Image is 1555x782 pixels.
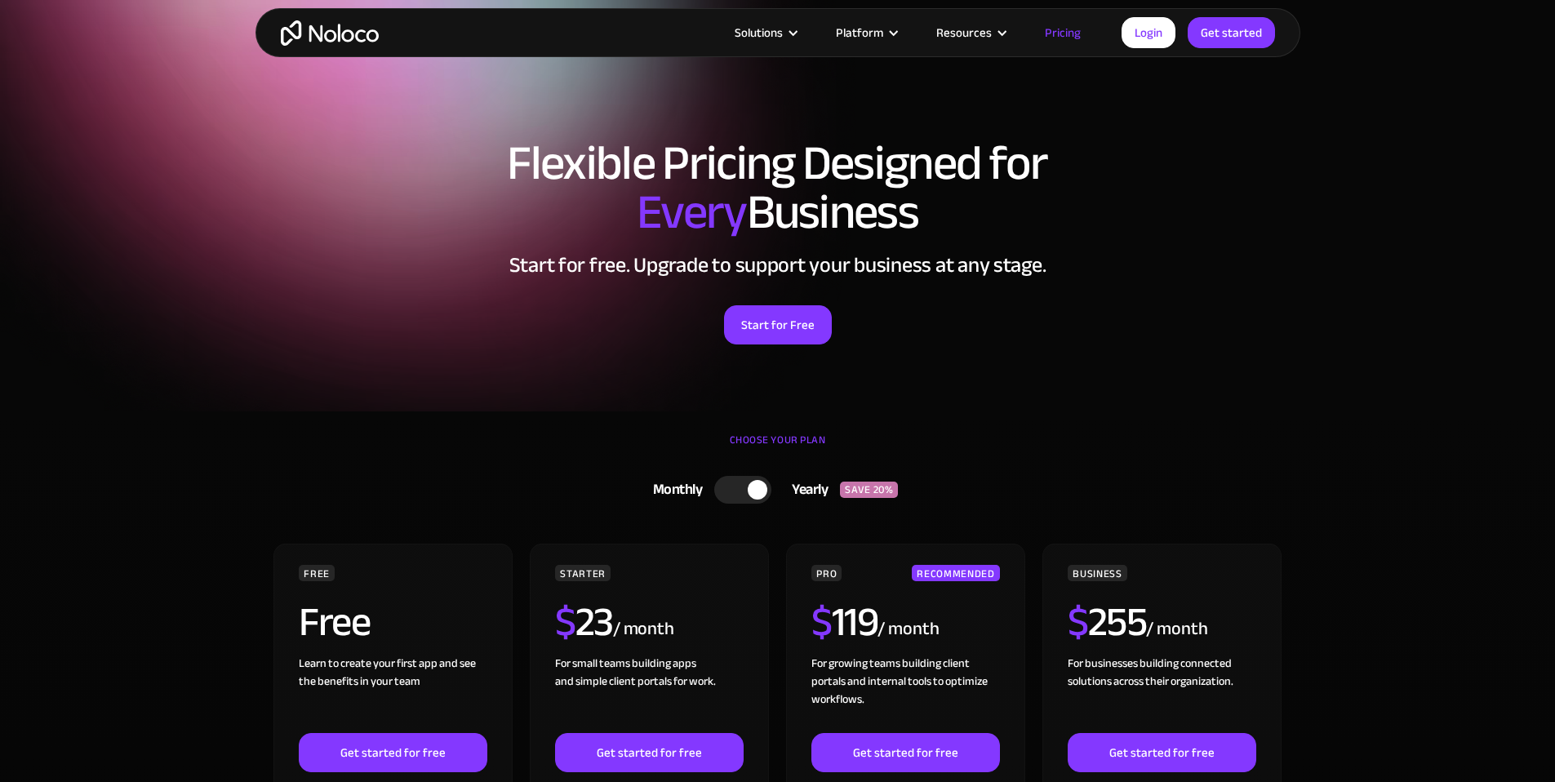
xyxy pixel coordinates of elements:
h1: Flexible Pricing Designed for Business [272,139,1284,237]
h2: 23 [555,602,613,642]
span: Every [637,167,747,258]
div: PRO [811,565,842,581]
h2: Start for free. Upgrade to support your business at any stage. [272,253,1284,278]
div: FREE [299,565,335,581]
span: $ [555,584,575,660]
div: Solutions [735,22,783,43]
div: Platform [815,22,916,43]
a: Get started for free [811,733,999,772]
h2: 255 [1068,602,1146,642]
div: RECOMMENDED [912,565,999,581]
span: $ [1068,584,1088,660]
div: / month [877,616,939,642]
h2: Free [299,602,370,642]
div: For small teams building apps and simple client portals for work. ‍ [555,655,743,733]
div: SAVE 20% [840,482,898,498]
h2: 119 [811,602,877,642]
div: Learn to create your first app and see the benefits in your team ‍ [299,655,486,733]
div: Resources [916,22,1024,43]
a: Get started for free [1068,733,1255,772]
div: Monthly [633,478,715,502]
div: For growing teams building client portals and internal tools to optimize workflows. [811,655,999,733]
div: Yearly [771,478,840,502]
div: / month [613,616,674,642]
a: Get started for free [555,733,743,772]
div: Solutions [714,22,815,43]
a: home [281,20,379,46]
a: Login [1122,17,1175,48]
a: Pricing [1024,22,1101,43]
div: / month [1146,616,1207,642]
span: $ [811,584,832,660]
a: Start for Free [724,305,832,344]
div: Resources [936,22,992,43]
a: Get started for free [299,733,486,772]
div: Platform [836,22,883,43]
a: Get started [1188,17,1275,48]
div: BUSINESS [1068,565,1126,581]
div: STARTER [555,565,610,581]
div: For businesses building connected solutions across their organization. ‍ [1068,655,1255,733]
div: CHOOSE YOUR PLAN [272,428,1284,469]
